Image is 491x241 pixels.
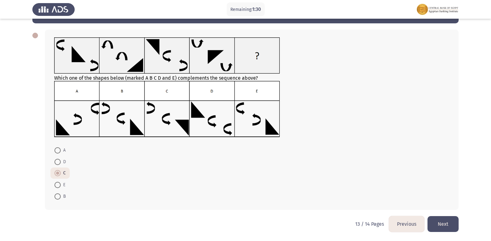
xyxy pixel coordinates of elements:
[61,181,65,189] span: E
[416,1,459,18] img: Assessment logo of FOCUS Assessment 3 Modules EN
[355,221,384,227] p: 13 / 14 Pages
[252,6,261,12] span: 1:30
[427,216,459,232] button: load next page
[32,1,75,18] img: Assess Talent Management logo
[230,6,261,13] p: Remaining:
[54,81,280,137] img: UkFYMDA3NUIucG5nMTYyMjAzMjM1ODExOQ==.png
[54,37,280,74] img: UkFYMDA3NUEucG5nMTYyMjAzMjMyNjEwNA==.png
[61,147,66,154] span: A
[61,158,66,166] span: D
[61,169,66,177] span: C
[54,37,449,139] div: Which one of the shapes below (marked A B C D and E) complements the sequence above?
[389,216,424,232] button: load previous page
[61,193,66,200] span: B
